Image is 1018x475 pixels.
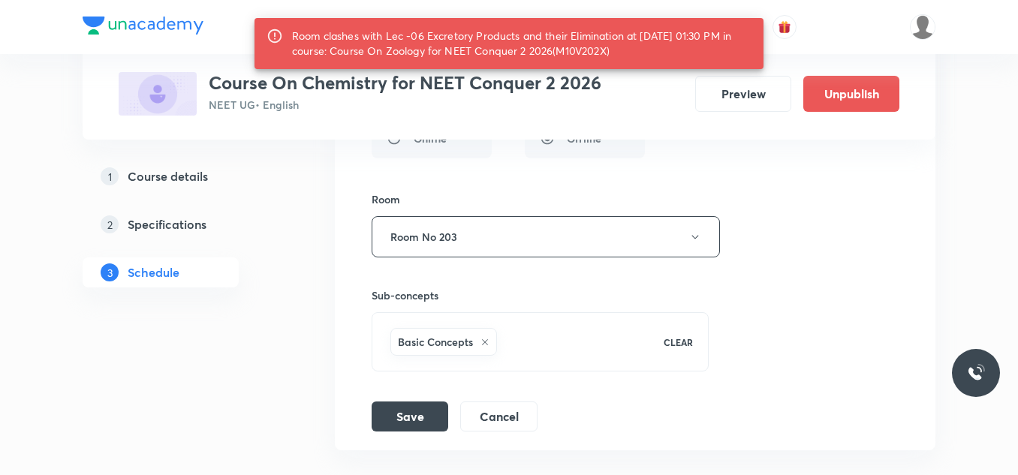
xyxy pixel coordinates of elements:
p: NEET UG • English [209,97,601,113]
a: 2Specifications [83,209,287,239]
h6: Basic Concepts [398,334,473,350]
button: avatar [773,15,797,39]
a: Company Logo [83,17,203,38]
img: Company Logo [83,17,203,35]
img: avatar [778,20,791,34]
h5: Specifications [128,215,206,233]
img: ttu [967,364,985,382]
button: Unpublish [803,76,899,112]
a: 1Course details [83,161,287,191]
button: Room No 203 [372,216,720,257]
p: 1 [101,167,119,185]
button: Save [372,401,448,431]
button: Cancel [460,401,538,431]
h3: Course On Chemistry for NEET Conquer 2 2026 [209,72,601,94]
h6: Room [372,191,400,207]
p: CLEAR [664,335,693,349]
img: EC368727-8A54-451F-83FE-35118228DA98_plus.png [119,72,197,116]
button: Preview [695,76,791,112]
p: 2 [101,215,119,233]
h5: Course details [128,167,208,185]
img: Saniya Tarannum [910,14,935,40]
h5: Schedule [128,263,179,281]
div: Room clashes with Lec -06 Excretory Products and their Elimination at [DATE] 01:30 PM in course: ... [292,23,751,65]
h6: Sub-concepts [372,287,709,303]
p: 3 [101,263,119,281]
